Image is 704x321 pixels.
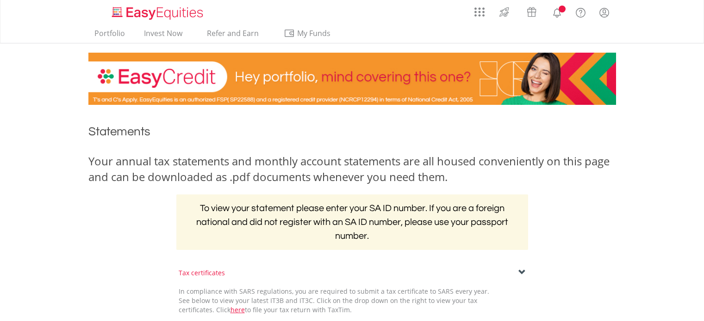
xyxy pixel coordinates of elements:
[592,2,616,23] a: My Profile
[497,5,512,19] img: thrive-v2.svg
[88,153,616,185] div: Your annual tax statements and monthly account statements are all housed conveniently on this pag...
[231,305,245,314] a: here
[518,2,545,19] a: Vouchers
[207,28,259,38] span: Refer and Earn
[88,53,616,105] img: EasyCredit Promotion Banner
[198,29,268,43] a: Refer and Earn
[179,268,526,278] div: Tax certificates
[468,2,491,17] a: AppsGrid
[545,2,569,21] a: Notifications
[216,305,352,314] span: Click to file your tax return with TaxTim.
[474,7,485,17] img: grid-menu-icon.svg
[524,5,539,19] img: vouchers-v2.svg
[91,29,129,43] a: Portfolio
[110,6,207,21] img: EasyEquities_Logo.png
[569,2,592,21] a: FAQ's and Support
[108,2,207,21] a: Home page
[284,27,344,39] span: My Funds
[88,126,150,138] span: Statements
[140,29,186,43] a: Invest Now
[176,194,528,250] h2: To view your statement please enter your SA ID number. If you are a foreign national and did not ...
[179,287,489,314] span: In compliance with SARS regulations, you are required to submit a tax certificate to SARS every y...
